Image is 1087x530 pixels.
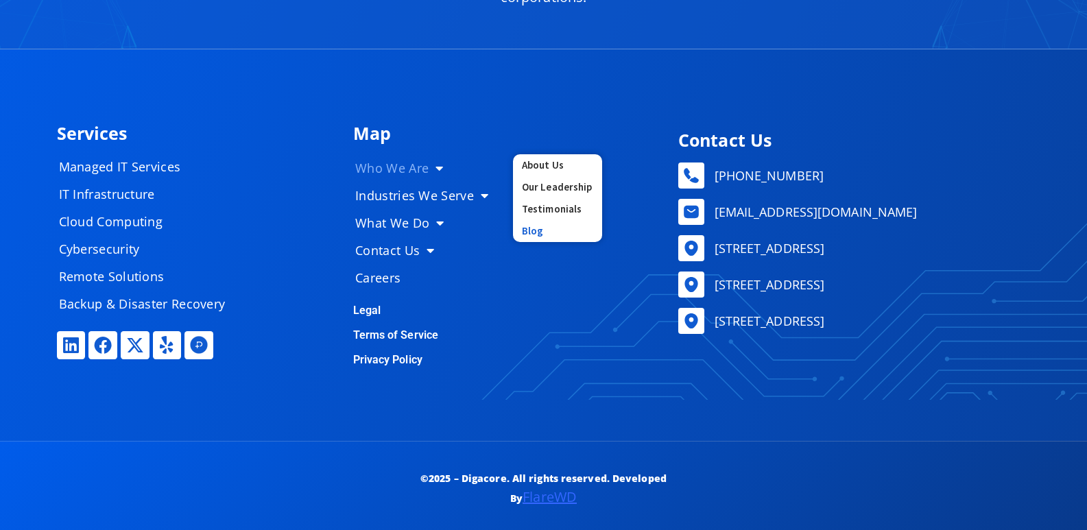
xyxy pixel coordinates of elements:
[711,238,825,258] span: [STREET_ADDRESS]
[711,274,825,295] span: [STREET_ADDRESS]
[342,264,513,291] a: Careers
[45,290,251,317] a: Backup & Disaster Recovery
[342,154,513,182] a: Who We Are
[678,162,1023,189] a: [PHONE_NUMBER]
[711,165,824,186] span: [PHONE_NUMBER]
[342,209,513,237] a: What We Do
[342,182,513,209] a: Industries We Serve
[353,304,381,317] a: Legal
[353,353,422,366] a: Privacy Policy
[711,311,825,331] span: [STREET_ADDRESS]
[513,154,602,176] a: About Us
[45,208,251,235] a: Cloud Computing
[678,132,1023,149] h4: Contact Us
[57,125,339,142] h4: Services
[513,198,602,220] a: Testimonials
[678,235,1023,261] a: [STREET_ADDRESS]
[45,153,251,180] a: Managed IT Services
[678,199,1023,225] a: [EMAIL_ADDRESS][DOMAIN_NAME]
[353,328,439,341] a: Terms of Service
[678,272,1023,298] a: [STREET_ADDRESS]
[390,469,697,509] p: ©2025 – Digacore. All rights reserved. Developed By
[342,154,513,291] nav: Menu
[513,176,602,198] a: Our Leadership
[45,263,251,290] a: Remote Solutions
[342,237,513,264] a: Contact Us
[353,125,658,142] h4: Map
[45,180,251,208] a: IT Infrastructure
[513,220,602,242] a: Blog
[513,154,602,242] ul: Who We Are
[45,235,251,263] a: Cybersecurity
[711,202,918,222] span: [EMAIL_ADDRESS][DOMAIN_NAME]
[45,153,251,317] nav: Menu
[678,308,1023,334] a: [STREET_ADDRESS]
[523,487,577,506] a: FlareWD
